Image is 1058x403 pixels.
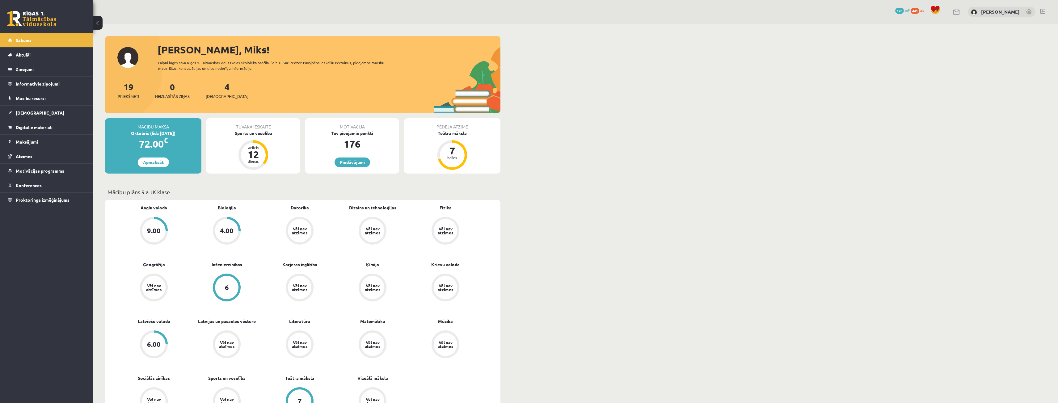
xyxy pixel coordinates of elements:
[145,283,162,292] div: Vēl nav atzīmes
[206,130,300,171] a: Sports un veselība Atlicis 12 dienas
[107,188,498,196] p: Mācību plāns 9.a JK klase
[8,135,85,149] a: Maksājumi
[117,330,190,359] a: 6.00
[8,91,85,105] a: Mācību resursi
[105,118,201,130] div: Mācību maksa
[357,375,388,381] a: Vizuālā māksla
[158,60,395,71] div: Laipni lūgts savā Rīgas 1. Tālmācības vidusskolas skolnieka profilā. Šeit Tu vari redzēt tuvojošo...
[282,261,317,268] a: Karjeras izglītība
[291,227,308,235] div: Vēl nav atzīmes
[409,274,482,303] a: Vēl nav atzīmes
[981,9,1020,15] a: [PERSON_NAME]
[16,62,85,76] legend: Ziņojumi
[263,217,336,246] a: Vēl nav atzīmes
[895,8,904,14] span: 176
[263,274,336,303] a: Vēl nav atzīmes
[206,81,248,99] a: 4[DEMOGRAPHIC_DATA]
[244,159,263,163] div: dienas
[440,204,452,211] a: Fizika
[8,149,85,163] a: Atzīmes
[218,204,236,211] a: Bioloģija
[16,37,32,43] span: Sākums
[8,33,85,47] a: Sākums
[404,118,500,130] div: Pēdējā atzīme
[138,318,170,325] a: Latviešu valoda
[155,81,190,99] a: 0Neizlasītās ziņas
[190,330,263,359] a: Vēl nav atzīmes
[190,217,263,246] a: 4.00
[206,93,248,99] span: [DEMOGRAPHIC_DATA]
[105,136,201,151] div: 72.00
[364,283,381,292] div: Vēl nav atzīmes
[336,330,409,359] a: Vēl nav atzīmes
[305,130,399,136] div: Tev pieejamie punkti
[431,261,460,268] a: Krievu valoda
[117,217,190,246] a: 9.00
[291,340,308,348] div: Vēl nav atzīmes
[208,375,246,381] a: Sports un veselība
[8,178,85,192] a: Konferences
[404,130,500,136] div: Teātra māksla
[289,318,310,325] a: Literatūra
[360,318,385,325] a: Matemātika
[8,48,85,62] a: Aktuāli
[263,330,336,359] a: Vēl nav atzīmes
[336,274,409,303] a: Vēl nav atzīmes
[437,283,454,292] div: Vēl nav atzīmes
[218,340,235,348] div: Vēl nav atzīmes
[16,77,85,91] legend: Informatīvie ziņojumi
[8,77,85,91] a: Informatīvie ziņojumi
[206,130,300,136] div: Sports un veselība
[190,274,263,303] a: 6
[364,340,381,348] div: Vēl nav atzīmes
[8,62,85,76] a: Ziņojumi
[905,8,910,13] span: mP
[118,93,139,99] span: Priekšmeti
[16,153,32,159] span: Atzīmes
[16,168,65,174] span: Motivācijas programma
[911,8,919,14] span: 441
[206,118,300,130] div: Tuvākā ieskaite
[305,118,399,130] div: Motivācija
[336,217,409,246] a: Vēl nav atzīmes
[8,193,85,207] a: Proktoringa izmēģinājums
[155,93,190,99] span: Neizlasītās ziņas
[117,274,190,303] a: Vēl nav atzīmes
[118,81,139,99] a: 19Priekšmeti
[8,120,85,134] a: Digitālie materiāli
[16,124,53,130] span: Digitālie materiāli
[225,284,229,291] div: 6
[212,261,242,268] a: Inženierzinības
[8,106,85,120] a: [DEMOGRAPHIC_DATA]
[291,283,308,292] div: Vēl nav atzīmes
[220,227,234,234] div: 4.00
[437,340,454,348] div: Vēl nav atzīmes
[16,135,85,149] legend: Maksājumi
[105,130,201,136] div: Oktobris (līdz [DATE])
[198,318,256,325] a: Latvijas un pasaules vēsture
[409,330,482,359] a: Vēl nav atzīmes
[971,9,977,15] img: Miks Bubis
[16,110,64,115] span: [DEMOGRAPHIC_DATA]
[16,197,70,203] span: Proktoringa izmēģinājums
[147,341,161,348] div: 6.00
[305,136,399,151] div: 176
[291,204,309,211] a: Datorika
[366,261,379,268] a: Ķīmija
[285,375,314,381] a: Teātra māksla
[7,11,56,26] a: Rīgas 1. Tālmācības vidusskola
[437,227,454,235] div: Vēl nav atzīmes
[443,156,462,159] div: balles
[138,157,169,167] a: Apmaksāt
[138,375,170,381] a: Sociālās zinības
[147,227,161,234] div: 9.00
[16,52,31,57] span: Aktuāli
[404,130,500,171] a: Teātra māksla 7 balles
[244,146,263,149] div: Atlicis
[920,8,924,13] span: xp
[911,8,927,13] a: 441 xp
[158,42,500,57] div: [PERSON_NAME], Miks!
[443,146,462,156] div: 7
[895,8,910,13] a: 176 mP
[8,164,85,178] a: Motivācijas programma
